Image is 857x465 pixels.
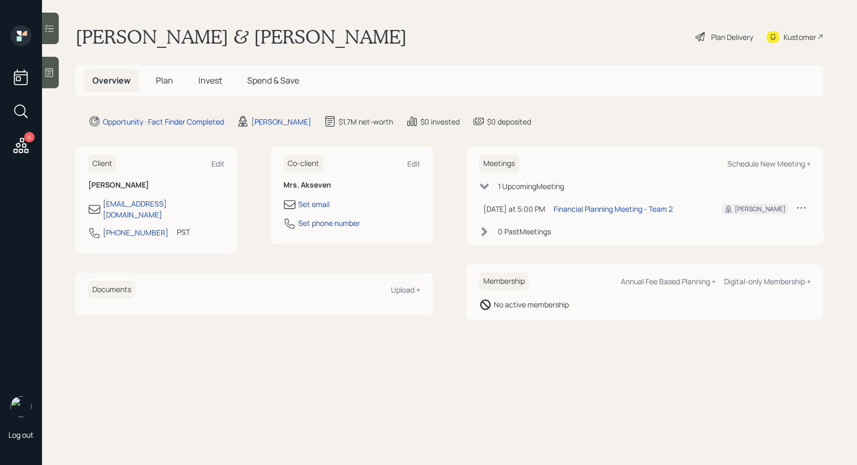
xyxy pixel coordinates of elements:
div: $0 deposited [487,116,531,127]
div: Set phone number [298,218,360,229]
h6: Mrs. Akseven [283,181,420,190]
div: [PHONE_NUMBER] [103,227,168,238]
div: [PERSON_NAME] [251,116,311,127]
h6: Client [88,155,117,172]
div: Log out [8,430,34,440]
div: [DATE] at 5:00 PM [483,203,545,214]
div: Edit [407,159,420,169]
div: Annual Fee Based Planning + [621,276,716,286]
div: Opportunity · Fact Finder Completed [103,116,224,127]
div: No active membership [494,299,569,310]
div: $1.7M net-worth [338,116,393,127]
span: Overview [92,75,131,86]
div: Edit [211,159,225,169]
h1: [PERSON_NAME] & [PERSON_NAME] [76,25,407,48]
div: Kustomer [784,32,816,43]
div: Plan Delivery [711,32,753,43]
h6: [PERSON_NAME] [88,181,225,190]
div: Digital-only Membership + [724,276,811,286]
div: $0 invested [420,116,460,127]
img: treva-nostdahl-headshot.png [10,396,31,417]
span: Invest [198,75,222,86]
div: Upload + [391,285,420,295]
div: Set email [298,199,330,210]
div: [EMAIL_ADDRESS][DOMAIN_NAME] [103,198,225,220]
div: Schedule New Meeting + [727,159,811,169]
h6: Membership [479,273,529,290]
h6: Meetings [479,155,519,172]
div: 1 Upcoming Meeting [498,181,564,192]
span: Spend & Save [247,75,299,86]
div: PST [177,226,190,237]
h6: Co-client [283,155,323,172]
div: 6 [24,132,35,142]
span: Plan [156,75,173,86]
div: [PERSON_NAME] [735,204,786,214]
h6: Documents [88,281,135,298]
div: 0 Past Meeting s [498,226,551,237]
div: Financial Planning Meeting - Team 2 [554,203,673,214]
